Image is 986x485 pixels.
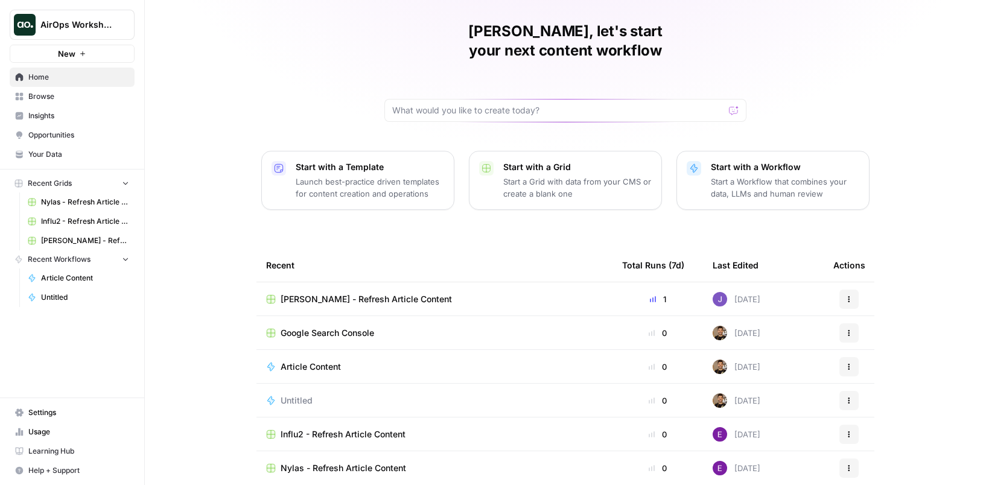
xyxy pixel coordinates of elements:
span: Browse [28,91,129,102]
span: Article Content [41,273,129,284]
div: Actions [833,249,865,282]
div: [DATE] [713,326,760,340]
button: Start with a GridStart a Grid with data from your CMS or create a blank one [469,151,662,210]
a: [PERSON_NAME] - Refresh Article Content [266,293,603,305]
span: [PERSON_NAME] - Refresh Article Content [281,293,452,305]
div: 0 [622,462,693,474]
button: Start with a WorkflowStart a Workflow that combines your data, LLMs and human review [676,151,870,210]
span: Influ2 - Refresh Article Content [281,428,406,440]
span: Untitled [41,292,129,303]
a: Influ2 - Refresh Article Content [22,212,135,231]
a: Insights [10,106,135,125]
button: Recent Grids [10,174,135,192]
button: Start with a TemplateLaunch best-practice driven templates for content creation and operations [261,151,454,210]
div: [DATE] [713,461,760,475]
span: Opportunities [28,130,129,141]
span: Usage [28,426,129,437]
span: Help + Support [28,465,129,476]
img: AirOps Workshops Logo [14,14,36,36]
span: Insights [28,110,129,121]
p: Start with a Template [296,161,444,173]
a: Browse [10,87,135,106]
a: Home [10,68,135,87]
span: Nylas - Refresh Article Content [281,462,406,474]
a: Learning Hub [10,442,135,461]
div: [DATE] [713,427,760,442]
div: 0 [622,327,693,339]
div: 0 [622,361,693,373]
img: 36rz0nf6lyfqsoxlb67712aiq2cf [713,326,727,340]
div: Recent [266,249,603,282]
a: Settings [10,403,135,422]
button: New [10,45,135,63]
a: [PERSON_NAME] - Refresh Article Content [22,231,135,250]
input: What would you like to create today? [392,104,724,116]
a: Article Content [266,361,603,373]
a: Article Content [22,268,135,288]
a: Influ2 - Refresh Article Content [266,428,603,440]
a: Opportunities [10,125,135,145]
span: Learning Hub [28,446,129,457]
a: Google Search Console [266,327,603,339]
img: tb834r7wcu795hwbtepf06oxpmnl [713,461,727,475]
div: [DATE] [713,292,760,306]
img: ubsf4auoma5okdcylokeqxbo075l [713,292,727,306]
p: Start with a Workflow [711,161,859,173]
span: Influ2 - Refresh Article Content [41,216,129,227]
span: Nylas - Refresh Article Content [41,197,129,208]
div: 0 [622,428,693,440]
span: Article Content [281,361,341,373]
img: 36rz0nf6lyfqsoxlb67712aiq2cf [713,393,727,408]
a: Your Data [10,145,135,164]
span: Recent Workflows [28,254,91,265]
span: [PERSON_NAME] - Refresh Article Content [41,235,129,246]
p: Start with a Grid [503,161,652,173]
a: Usage [10,422,135,442]
a: Untitled [22,288,135,307]
button: Workspace: AirOps Workshops [10,10,135,40]
div: Total Runs (7d) [622,249,684,282]
img: tb834r7wcu795hwbtepf06oxpmnl [713,427,727,442]
span: Settings [28,407,129,418]
div: Last Edited [713,249,759,282]
a: Nylas - Refresh Article Content [266,462,603,474]
p: Launch best-practice driven templates for content creation and operations [296,176,444,200]
a: Untitled [266,395,603,407]
span: AirOps Workshops [40,19,113,31]
img: 36rz0nf6lyfqsoxlb67712aiq2cf [713,360,727,374]
a: Nylas - Refresh Article Content [22,192,135,212]
div: [DATE] [713,360,760,374]
button: Help + Support [10,461,135,480]
div: 1 [622,293,693,305]
span: Google Search Console [281,327,374,339]
div: 0 [622,395,693,407]
p: Start a Workflow that combines your data, LLMs and human review [711,176,859,200]
span: Your Data [28,149,129,160]
span: New [58,48,75,60]
span: Home [28,72,129,83]
h1: [PERSON_NAME], let's start your next content workflow [384,22,746,60]
span: Recent Grids [28,178,72,189]
button: Recent Workflows [10,250,135,268]
p: Start a Grid with data from your CMS or create a blank one [503,176,652,200]
span: Untitled [281,395,313,407]
div: [DATE] [713,393,760,408]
